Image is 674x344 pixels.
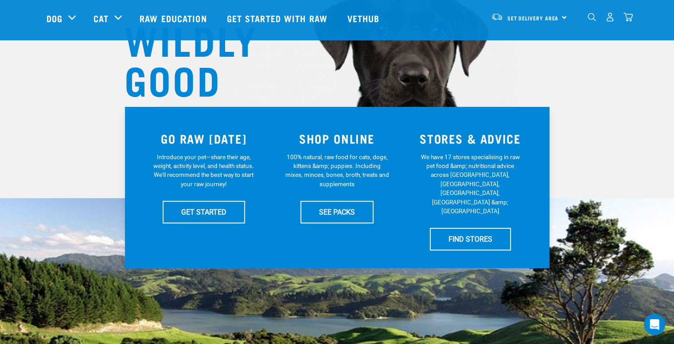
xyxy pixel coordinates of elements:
[300,201,374,223] a: SEE PACKS
[430,228,511,250] a: FIND STORES
[276,132,398,145] h3: SHOP ONLINE
[94,12,109,25] a: Cat
[125,19,302,138] h1: WILDLY GOOD NUTRITION
[644,314,665,335] div: Open Intercom Messenger
[218,0,339,36] a: Get started with Raw
[418,152,522,216] p: We have 17 stores specialising in raw pet food &amp; nutritional advice across [GEOGRAPHIC_DATA],...
[339,0,391,36] a: Vethub
[163,201,245,223] a: GET STARTED
[152,152,256,189] p: Introduce your pet—share their age, weight, activity level, and health status. We'll recommend th...
[131,0,218,36] a: Raw Education
[285,152,389,189] p: 100% natural, raw food for cats, dogs, kittens &amp; puppies. Including mixes, minces, bones, bro...
[623,12,633,22] img: home-icon@2x.png
[588,13,596,21] img: home-icon-1@2x.png
[47,12,62,25] a: Dog
[507,16,559,20] span: Set Delivery Area
[491,13,503,21] img: van-moving.png
[605,12,615,22] img: user.png
[143,132,265,145] h3: GO RAW [DATE]
[409,132,532,145] h3: STORES & ADVICE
